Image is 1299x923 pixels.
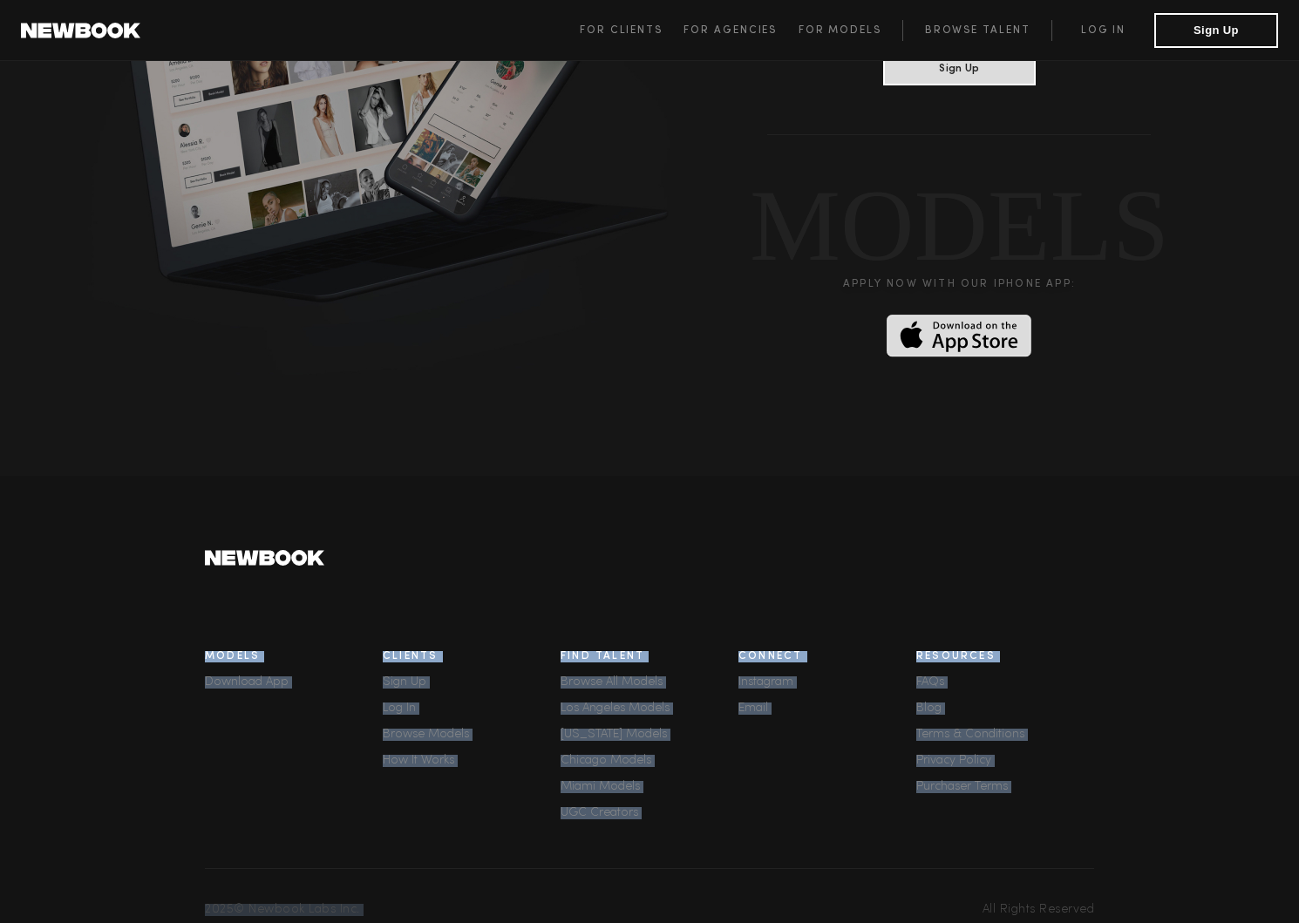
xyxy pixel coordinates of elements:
[916,729,1094,741] a: Terms & Conditions
[916,755,1094,767] a: Privacy Policy
[561,729,738,741] a: [US_STATE] Models
[205,904,360,916] span: 2025 © Newbook Labs Inc.
[916,781,1094,793] a: Purchaser Terms
[738,676,916,689] a: Instagram
[799,20,903,41] a: For Models
[887,315,1031,357] img: Download on the App Store
[580,25,663,36] span: For Clients
[799,25,881,36] span: For Models
[383,702,561,715] a: Log In
[383,755,561,767] a: How It Works
[983,904,1095,916] span: All Rights Reserved
[902,20,1051,41] a: Browse Talent
[561,676,738,689] a: Browse All Models
[383,676,561,689] div: Sign Up
[916,676,1094,689] a: FAQs
[1154,13,1278,48] button: Sign Up
[738,651,916,662] h3: Connect
[750,184,1169,268] div: MODELS
[916,651,1094,662] h3: Resources
[580,20,684,41] a: For Clients
[738,702,916,715] a: Email
[561,651,738,662] h3: Find Talent
[561,702,738,715] a: Los Angeles Models
[883,51,1036,85] button: Sign Up
[383,651,561,662] h3: Clients
[561,781,738,793] a: Miami Models
[1051,20,1154,41] a: Log in
[684,25,777,36] span: For Agencies
[383,729,561,741] a: Browse Models
[205,651,383,662] h3: Models
[561,755,738,767] a: Chicago Models
[843,279,1076,290] div: Apply now with our iPHONE APP:
[684,20,798,41] a: For Agencies
[205,676,383,689] a: Download App
[916,702,1094,715] a: Blog
[561,807,738,819] a: UGC Creators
